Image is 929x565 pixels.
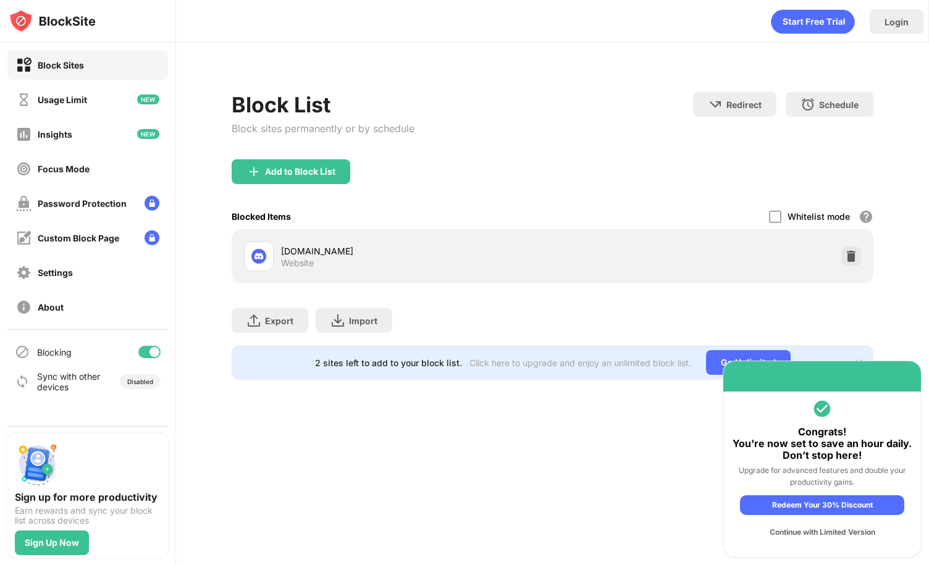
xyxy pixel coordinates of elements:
[265,316,293,326] div: Export
[38,233,119,243] div: Custom Block Page
[232,92,414,117] div: Block List
[349,316,377,326] div: Import
[9,9,96,33] img: logo-blocksite.svg
[315,358,462,368] div: 2 sites left to add to your block list.
[740,495,904,515] div: Redeem Your 30% Discount
[16,299,32,315] img: about-off.svg
[145,196,159,211] img: lock-menu.svg
[771,9,855,34] div: animation
[37,347,72,358] div: Blocking
[733,464,912,488] div: Upgrade for advanced features and double your productivity gains.
[854,358,864,367] img: x-button.svg
[137,94,159,104] img: new-icon.svg
[38,94,87,105] div: Usage Limit
[232,211,291,222] div: Blocked Items
[469,358,691,368] div: Click here to upgrade and enjoy an unlimited block list.
[281,257,314,269] div: Website
[16,92,32,107] img: time-usage-off.svg
[15,374,30,389] img: sync-icon.svg
[15,442,59,486] img: push-signup.svg
[38,129,72,140] div: Insights
[137,129,159,139] img: new-icon.svg
[788,211,850,222] div: Whitelist mode
[726,99,762,110] div: Redirect
[885,17,909,27] div: Login
[819,99,859,110] div: Schedule
[733,426,912,462] div: Congrats! You're now set to save an hour daily. Don’t stop here!
[16,161,32,177] img: focus-off.svg
[16,230,32,246] img: customize-block-page-off.svg
[812,399,832,419] img: round-vi-green.svg
[38,164,90,174] div: Focus Mode
[232,122,414,135] div: Block sites permanently or by schedule
[15,506,161,525] div: Earn rewards and sync your block list across devices
[38,267,73,278] div: Settings
[15,491,161,503] div: Sign up for more productivity
[38,60,84,70] div: Block Sites
[37,371,101,392] div: Sync with other devices
[25,538,79,548] div: Sign Up Now
[38,198,127,209] div: Password Protection
[16,265,32,280] img: settings-off.svg
[281,245,552,257] div: [DOMAIN_NAME]
[16,196,32,211] img: password-protection-off.svg
[251,249,266,264] img: favicons
[265,167,335,177] div: Add to Block List
[740,522,904,542] div: Continue with Limited Version
[16,127,32,142] img: insights-off.svg
[16,57,32,73] img: block-on.svg
[15,345,30,359] img: blocking-icon.svg
[145,230,159,245] img: lock-menu.svg
[127,378,153,385] div: Disabled
[38,302,64,312] div: About
[706,350,791,375] div: Go Unlimited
